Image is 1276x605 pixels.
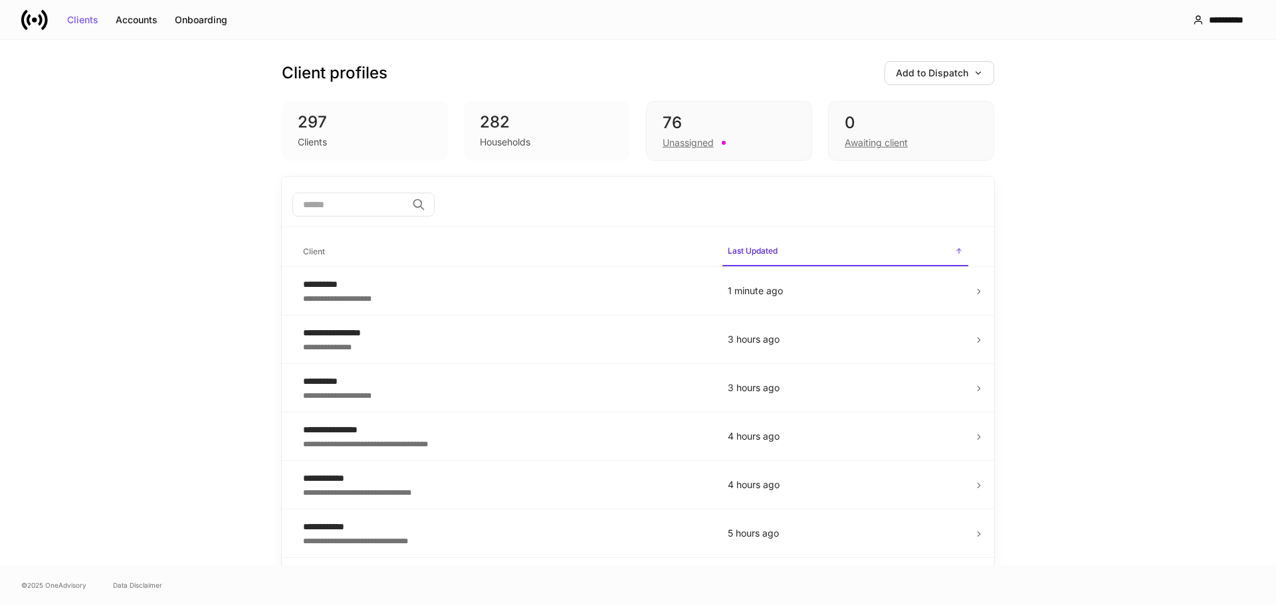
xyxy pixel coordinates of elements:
[480,112,614,133] div: 282
[663,136,714,149] div: Unassigned
[282,62,387,84] h3: Client profiles
[175,15,227,25] div: Onboarding
[480,135,530,149] div: Households
[722,238,968,266] span: Last Updated
[896,68,983,78] div: Add to Dispatch
[663,112,796,133] div: 76
[298,238,712,266] span: Client
[885,61,994,85] button: Add to Dispatch
[728,381,963,394] p: 3 hours ago
[166,9,236,31] button: Onboarding
[728,244,778,257] h6: Last Updated
[21,580,86,590] span: © 2025 OneAdvisory
[728,478,963,491] p: 4 hours ago
[298,112,432,133] div: 297
[646,101,812,161] div: 76Unassigned
[728,430,963,443] p: 4 hours ago
[116,15,158,25] div: Accounts
[845,112,978,133] div: 0
[728,333,963,346] p: 3 hours ago
[728,527,963,540] p: 5 hours ago
[845,136,908,149] div: Awaiting client
[728,284,963,298] p: 1 minute ago
[107,9,166,31] button: Accounts
[67,15,98,25] div: Clients
[58,9,107,31] button: Clients
[303,245,325,258] h6: Client
[113,580,162,590] a: Data Disclaimer
[298,135,327,149] div: Clients
[828,101,994,161] div: 0Awaiting client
